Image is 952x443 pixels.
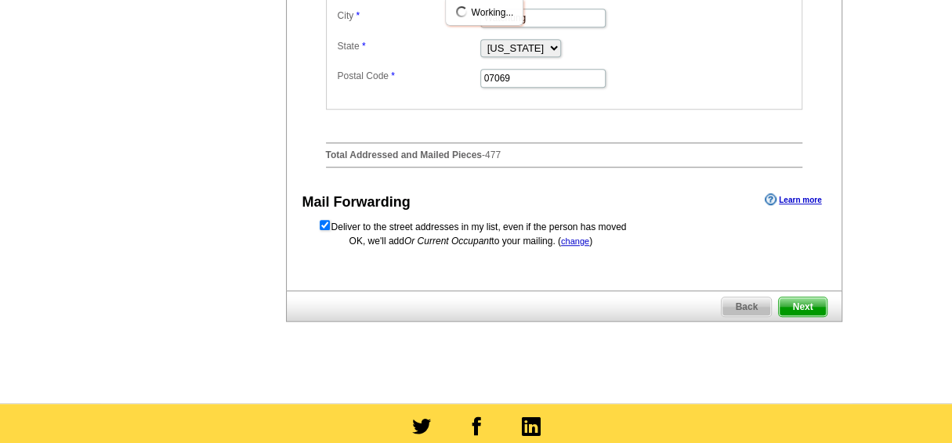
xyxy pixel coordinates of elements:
[302,192,411,213] div: Mail Forwarding
[721,297,772,317] a: Back
[485,149,501,160] span: 477
[765,193,821,206] a: Learn more
[318,218,810,234] form: Deliver to the street addresses in my list, even if the person has moved
[404,236,491,247] span: Or Current Occupant
[326,149,482,160] strong: Total Addressed and Mailed Pieces
[561,236,589,246] a: change
[338,69,479,83] label: Postal Code
[455,5,468,18] img: loading...
[318,234,810,248] div: OK, we'll add to your mailing. ( )
[722,297,771,316] span: Back
[779,297,826,316] span: Next
[338,39,479,53] label: State
[338,9,479,23] label: City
